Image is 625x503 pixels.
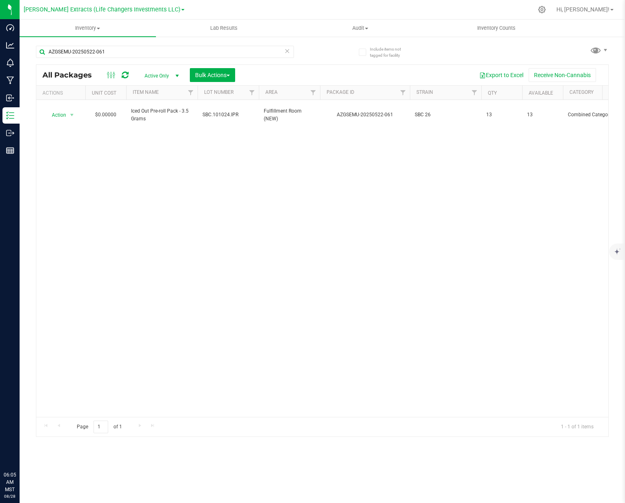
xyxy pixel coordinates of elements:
[42,90,82,96] div: Actions
[569,89,594,95] a: Category
[285,46,290,56] span: Clear
[292,20,428,37] a: Audit
[396,86,410,100] a: Filter
[6,59,14,67] inline-svg: Monitoring
[415,111,476,119] span: SBC 26
[264,107,315,123] span: Fulfillment Room (NEW)
[529,68,596,82] button: Receive Non-Cannabis
[202,111,254,119] span: SBC.101024.IPR
[6,24,14,32] inline-svg: Dashboard
[42,71,100,80] span: All Packages
[20,20,156,37] a: Inventory
[8,438,33,462] iframe: Resource center
[245,86,259,100] a: Filter
[93,421,108,433] input: 1
[44,109,67,121] span: Action
[6,111,14,120] inline-svg: Inventory
[527,111,558,119] span: 13
[6,129,14,137] inline-svg: Outbound
[131,107,193,123] span: Iced Out Pre-roll Pack - 3.5 Grams
[6,94,14,102] inline-svg: Inbound
[486,111,517,119] span: 13
[70,421,129,433] span: Page of 1
[20,24,156,32] span: Inventory
[554,421,600,433] span: 1 - 1 of 1 items
[265,89,278,95] a: Area
[190,68,235,82] button: Bulk Actions
[156,20,292,37] a: Lab Results
[327,89,354,95] a: Package ID
[319,111,411,119] div: AZGSEMU-20250522-061
[92,90,116,96] a: Unit Cost
[133,89,159,95] a: Item Name
[537,6,547,13] div: Manage settings
[4,471,16,493] p: 06:05 AM MST
[85,100,126,130] td: $0.00000
[488,90,497,96] a: Qty
[6,146,14,155] inline-svg: Reports
[468,86,481,100] a: Filter
[428,20,565,37] a: Inventory Counts
[474,68,529,82] button: Export to Excel
[36,46,294,58] input: Search Package ID, Item Name, SKU, Lot or Part Number...
[67,109,77,121] span: select
[195,72,230,78] span: Bulk Actions
[6,41,14,49] inline-svg: Analytics
[24,6,180,13] span: [PERSON_NAME] Extracts (Life Changers Investments LLC)
[4,493,16,499] p: 08/28
[6,76,14,84] inline-svg: Manufacturing
[529,90,553,96] a: Available
[370,46,411,58] span: Include items not tagged for facility
[184,86,198,100] a: Filter
[204,89,234,95] a: Lot Number
[307,86,320,100] a: Filter
[466,24,527,32] span: Inventory Counts
[199,24,249,32] span: Lab Results
[556,6,609,13] span: Hi, [PERSON_NAME]!
[292,24,428,32] span: Audit
[416,89,433,95] a: Strain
